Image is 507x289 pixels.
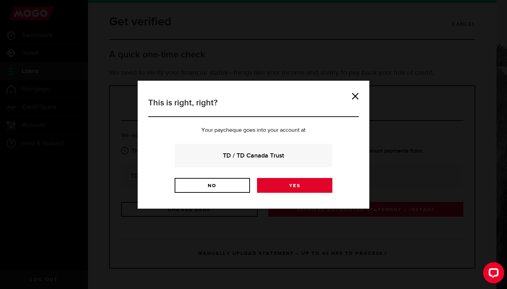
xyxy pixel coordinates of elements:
[477,259,507,289] iframe: LiveChat chat widget
[148,128,359,133] p: Your paycheque goes into your account at
[175,178,250,193] a: No
[184,151,323,160] strong: TD / TD Canada Trust
[148,97,359,117] h3: This is right, right?
[257,178,332,193] a: Yes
